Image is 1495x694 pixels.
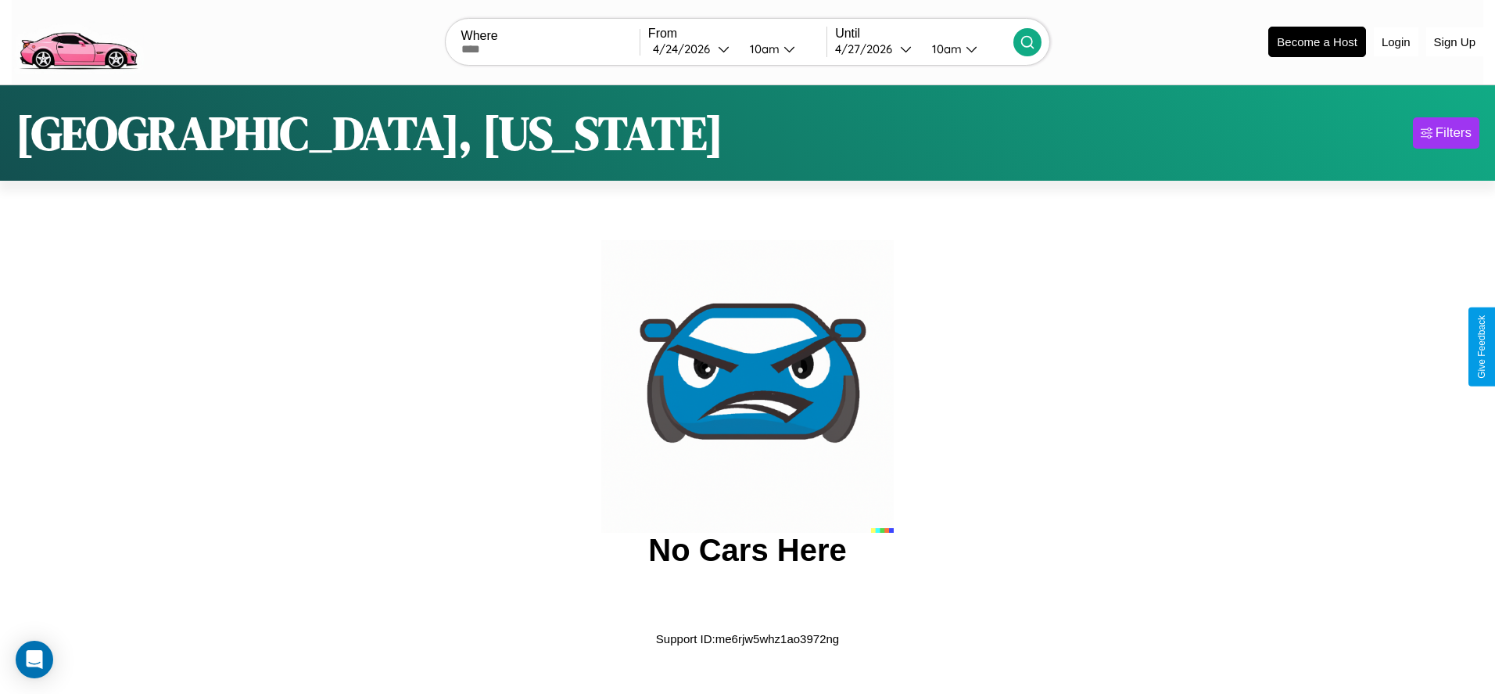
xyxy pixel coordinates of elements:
p: Support ID: me6rjw5whz1ao3972ng [656,628,839,649]
button: 10am [737,41,826,57]
div: Give Feedback [1476,315,1487,379]
label: Until [835,27,1013,41]
img: logo [12,8,144,74]
div: 10am [742,41,783,56]
div: Filters [1436,125,1472,141]
button: Filters [1413,117,1479,149]
button: Become a Host [1268,27,1366,57]
button: 10am [920,41,1013,57]
div: 4 / 27 / 2026 [835,41,900,56]
h1: [GEOGRAPHIC_DATA], [US_STATE] [16,101,723,165]
button: Sign Up [1426,27,1483,56]
button: Login [1374,27,1418,56]
label: Where [461,29,640,43]
div: 10am [924,41,966,56]
h2: No Cars Here [648,533,846,568]
div: Open Intercom Messenger [16,641,53,678]
div: 4 / 24 / 2026 [653,41,718,56]
img: car [601,240,894,533]
label: From [648,27,826,41]
button: 4/24/2026 [648,41,737,57]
